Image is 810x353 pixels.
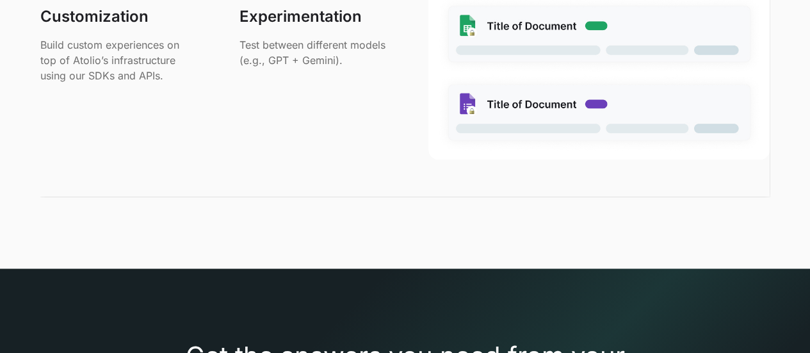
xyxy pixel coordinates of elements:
[239,6,398,28] h2: Experimentation
[40,6,198,28] h2: Customization
[746,291,810,353] iframe: Chat Widget
[239,37,398,68] p: Test between different models (e.g., GPT + Gemini).
[40,37,198,83] p: Build custom experiences on top of Atolio’s infrastructure using our SDKs and APIs.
